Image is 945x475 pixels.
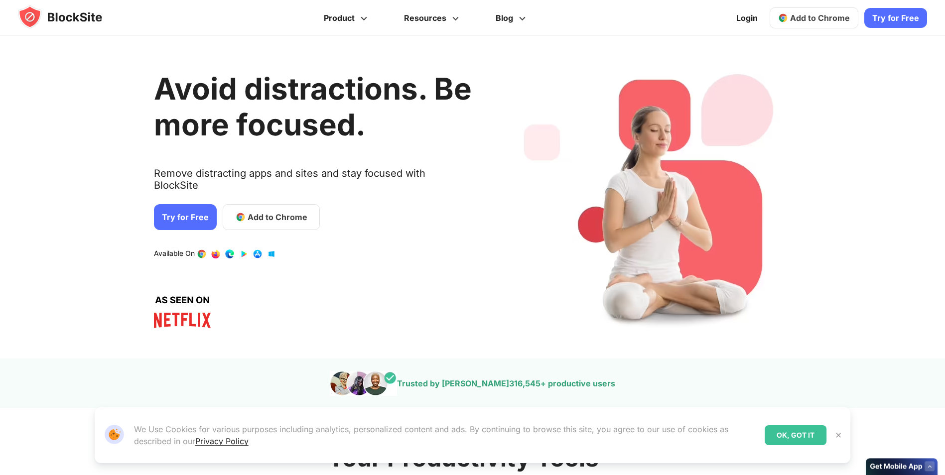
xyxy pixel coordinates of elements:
[154,167,472,199] text: Remove distracting apps and sites and stay focused with BlockSite
[154,249,195,259] text: Available On
[730,6,764,30] a: Login
[765,425,826,445] div: OK, GOT IT
[134,423,757,447] p: We Use Cookies for various purposes including analytics, personalized content and ads. By continu...
[832,429,845,442] button: Close
[223,204,320,230] a: Add to Chrome
[154,71,472,142] h1: Avoid distractions. Be more focused.
[864,8,927,28] a: Try for Free
[509,378,540,388] span: 316,545
[195,436,249,446] a: Privacy Policy
[770,7,858,28] a: Add to Chrome
[248,211,307,223] span: Add to Chrome
[18,5,122,29] img: blocksite-icon.5d769676.svg
[778,13,788,23] img: chrome-icon.svg
[397,378,615,388] text: Trusted by [PERSON_NAME] + productive users
[834,431,842,439] img: Close
[790,13,850,23] span: Add to Chrome
[154,204,217,230] a: Try for Free
[330,371,397,396] img: pepole images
